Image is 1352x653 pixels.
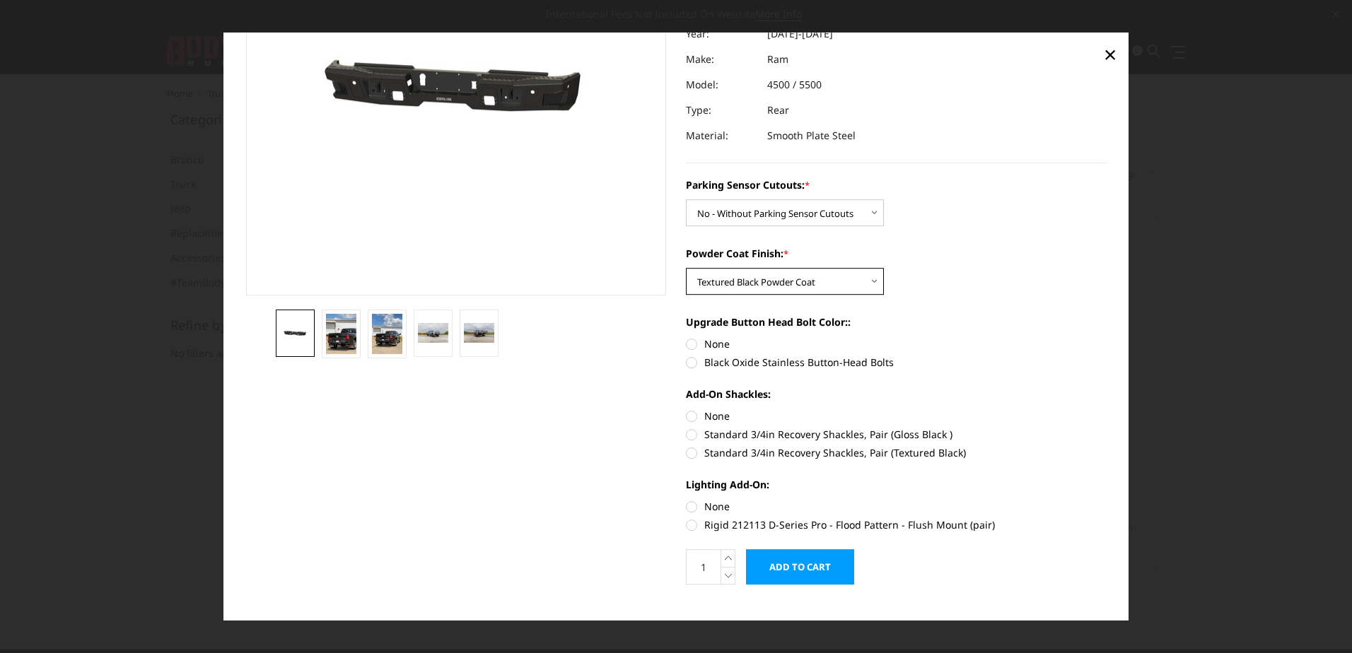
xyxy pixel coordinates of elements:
dd: Ram [767,47,788,73]
img: 2019-2025 Ram 2500-3500 - A2 Series - Rear Bumper [372,314,402,354]
label: Upgrade Button Head Bolt Color:: [686,315,1107,330]
img: 2019-2025 Ram 2500-3500 - A2 Series - Rear Bumper [418,323,448,343]
span: × [1104,39,1117,69]
label: Parking Sensor Cutouts: [686,178,1107,193]
dd: Rear [767,98,789,124]
img: 2019-2025 Ram 2500-3500 - A2 Series - Rear Bumper [326,314,356,354]
a: Close [1099,43,1121,66]
dt: Make: [686,47,757,73]
dd: [DATE]-[DATE] [767,22,833,47]
dd: Smooth Plate Steel [767,124,856,149]
label: Rigid 212113 D-Series Pro - Flood Pattern - Flush Mount (pair) [686,518,1107,533]
dt: Material: [686,124,757,149]
label: Standard 3/4in Recovery Shackles, Pair (Textured Black) [686,446,1107,461]
label: Lighting Add-On: [686,478,1107,493]
label: None [686,500,1107,514]
label: Powder Coat Finish: [686,247,1107,261]
dt: Year: [686,22,757,47]
img: 2019-2025 Ram 2500-3500 - A2 Series - Rear Bumper [464,323,494,343]
label: Black Oxide Stainless Button-Head Bolts [686,355,1107,370]
dt: Type: [686,98,757,124]
iframe: Chat Widget [1281,585,1352,653]
label: None [686,337,1107,352]
label: Add-On Shackles: [686,387,1107,402]
input: Add to Cart [746,550,854,585]
label: None [686,409,1107,424]
img: 2019-2025 Ram 2500-3500 - A2 Series - Rear Bumper [280,326,310,340]
dd: 4500 / 5500 [767,73,822,98]
label: Standard 3/4in Recovery Shackles, Pair (Gloss Black ) [686,428,1107,442]
dt: Model: [686,73,757,98]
